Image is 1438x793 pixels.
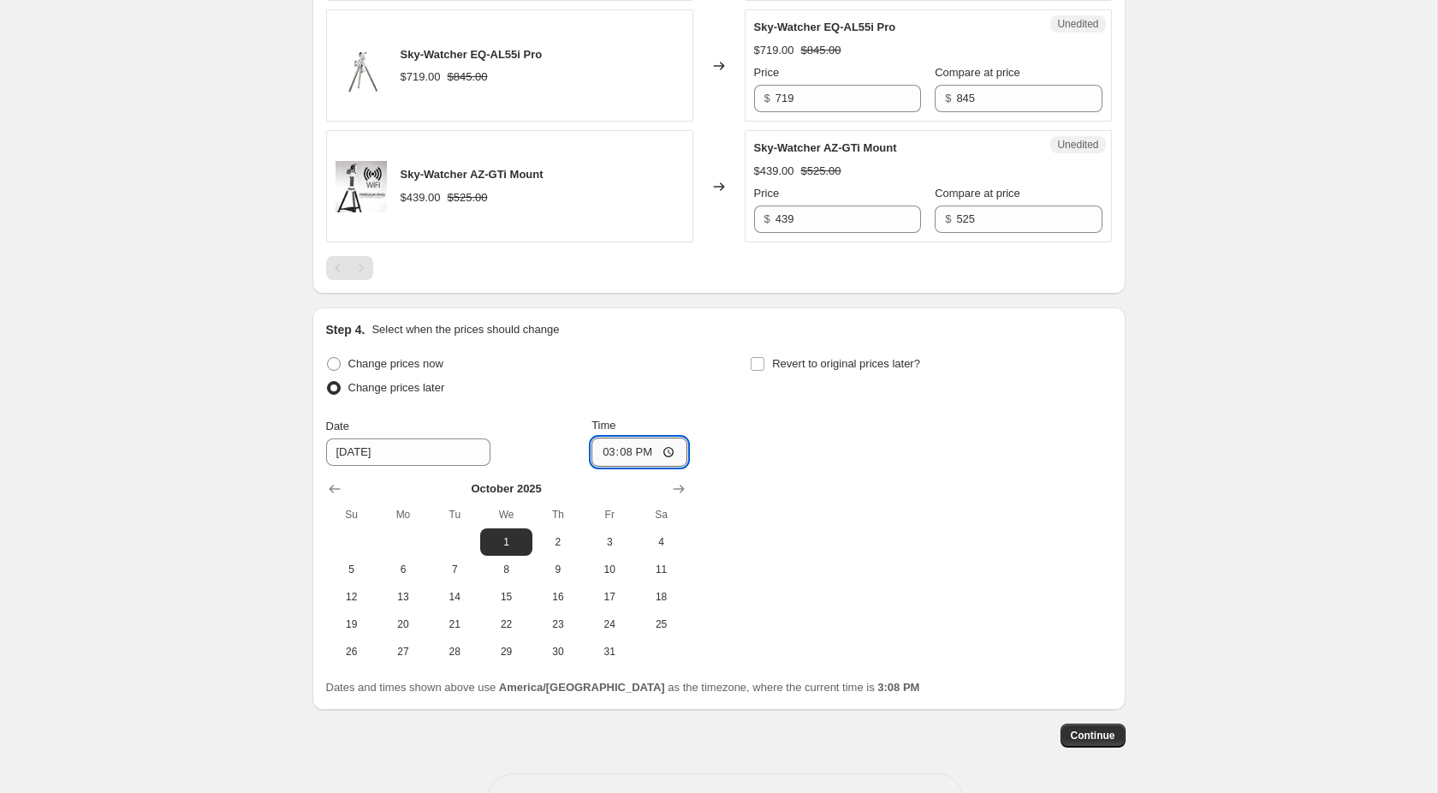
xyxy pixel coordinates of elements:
button: Thursday October 2 2025 [532,528,584,556]
span: Revert to original prices later? [772,357,920,370]
strike: $525.00 [801,163,841,180]
th: Tuesday [429,501,480,528]
span: 28 [436,645,473,659]
button: Show previous month, September 2025 [323,477,347,501]
span: 1 [487,535,525,549]
button: Thursday October 30 2025 [532,638,584,665]
span: Change prices now [348,357,443,370]
span: 9 [539,563,577,576]
button: Tuesday October 14 2025 [429,583,480,611]
p: Select when the prices should change [371,321,559,338]
input: 12:00 [591,438,687,467]
button: Thursday October 23 2025 [532,611,584,638]
span: 18 [642,590,680,604]
button: Saturday October 4 2025 [635,528,686,556]
span: Sky-Watcher AZ-GTi Mount [754,141,897,154]
span: 25 [642,617,680,631]
span: 7 [436,563,473,576]
button: Wednesday October 8 2025 [480,556,532,583]
span: Th [539,508,577,522]
button: Monday October 6 2025 [377,556,429,583]
span: 16 [539,590,577,604]
th: Wednesday [480,501,532,528]
div: $719.00 [401,69,441,86]
th: Sunday [326,501,377,528]
span: 3 [591,535,628,549]
span: Dates and times shown above use as the timezone, where the current time is [326,681,920,694]
span: Sky-Watcher EQ-AL55i Pro [754,21,896,33]
span: 20 [384,617,422,631]
button: Tuesday October 28 2025 [429,638,480,665]
span: Unedited [1057,138,1098,152]
span: Su [333,508,371,522]
span: 14 [436,590,473,604]
span: 12 [333,590,371,604]
button: Friday October 10 2025 [584,556,635,583]
span: Price [754,66,780,79]
button: Wednesday October 29 2025 [480,638,532,665]
strike: $845.00 [801,42,841,59]
span: 2 [539,535,577,549]
input: 9/30/2025 [326,438,490,466]
span: 4 [642,535,680,549]
button: Thursday October 9 2025 [532,556,584,583]
span: Compare at price [935,66,1020,79]
div: $439.00 [401,189,441,206]
span: 27 [384,645,422,659]
span: 13 [384,590,422,604]
button: Monday October 27 2025 [377,638,429,665]
span: Date [326,420,349,432]
th: Thursday [532,501,584,528]
button: Sunday October 26 2025 [326,638,377,665]
span: 8 [487,563,525,576]
img: AZ-GTi_Main_1800x1800_c114caba-fa34-4855-bb7c-5ef2d80ada9d_80x.webp [336,161,387,212]
button: Wednesday October 1 2025 [480,528,532,556]
span: Time [591,419,615,432]
span: Fr [591,508,628,522]
button: Thursday October 16 2025 [532,583,584,611]
b: 3:08 PM [877,681,919,694]
button: Sunday October 5 2025 [326,556,377,583]
span: Mo [384,508,422,522]
div: $439.00 [754,163,794,180]
span: 10 [591,563,628,576]
th: Monday [377,501,429,528]
nav: Pagination [326,256,373,280]
span: 22 [487,617,525,631]
span: 26 [333,645,371,659]
span: $ [764,92,770,104]
span: Compare at price [935,187,1020,200]
img: AL55_1_80x.webp [336,40,387,92]
button: Tuesday October 21 2025 [429,611,480,638]
span: 29 [487,645,525,659]
h2: Step 4. [326,321,365,338]
button: Tuesday October 7 2025 [429,556,480,583]
button: Monday October 20 2025 [377,611,429,638]
button: Monday October 13 2025 [377,583,429,611]
span: 11 [642,563,680,576]
button: Saturday October 11 2025 [635,556,686,583]
span: Continue [1071,729,1115,742]
div: $719.00 [754,42,794,59]
span: 23 [539,617,577,631]
button: Saturday October 25 2025 [635,611,686,638]
span: 19 [333,617,371,631]
span: Tu [436,508,473,522]
button: Friday October 24 2025 [584,611,635,638]
button: Wednesday October 22 2025 [480,611,532,638]
span: $ [945,92,951,104]
span: Sky-Watcher EQ-AL55i Pro [401,48,543,61]
button: Friday October 17 2025 [584,583,635,611]
strike: $845.00 [448,69,488,86]
button: Show next month, November 2025 [667,477,691,501]
button: Friday October 31 2025 [584,638,635,665]
button: Sunday October 19 2025 [326,611,377,638]
span: Sa [642,508,680,522]
span: 6 [384,563,422,576]
span: 5 [333,563,371,576]
button: Saturday October 18 2025 [635,583,686,611]
span: Price [754,187,780,200]
button: Friday October 3 2025 [584,528,635,556]
span: Change prices later [348,381,445,394]
button: Wednesday October 15 2025 [480,583,532,611]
